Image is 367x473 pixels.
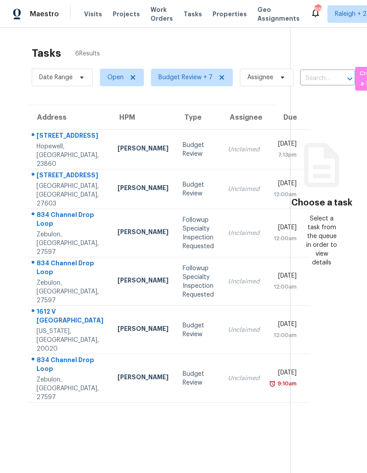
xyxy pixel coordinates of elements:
div: 1612 V [GEOGRAPHIC_DATA] [37,307,103,327]
div: [PERSON_NAME] [117,324,169,335]
div: 12:00am [274,234,297,243]
span: Open [107,73,124,82]
span: Tasks [183,11,202,17]
input: Search by address [300,72,330,85]
div: 12:00am [274,331,297,340]
div: 7:13pm [274,150,297,159]
div: [PERSON_NAME] [117,276,169,287]
div: 88 [315,5,321,14]
h2: Tasks [32,49,61,58]
button: Open [344,73,356,85]
div: Budget Review [183,141,214,158]
div: Zebulon, [GEOGRAPHIC_DATA], 27597 [37,230,103,257]
span: Date Range [39,73,73,82]
div: Unclaimed [228,145,260,154]
div: Budget Review [183,370,214,387]
div: Hopewell, [GEOGRAPHIC_DATA], 23860 [37,142,103,169]
div: [STREET_ADDRESS] [37,171,103,182]
span: Budget Review + 7 [158,73,213,82]
div: [DATE] [274,320,297,331]
span: Maestro [30,10,59,18]
div: [PERSON_NAME] [117,227,169,238]
div: [STREET_ADDRESS] [37,131,103,142]
div: [PERSON_NAME] [117,373,169,384]
th: Address [28,105,110,130]
h3: Choose a task [291,198,352,207]
div: [PERSON_NAME] [117,144,169,155]
div: [DATE] [274,223,297,234]
th: HPM [110,105,176,130]
div: 9:10am [276,379,297,388]
div: Followup Specialty Inspection Requested [183,264,214,299]
div: 834 Channel Drop Loop [37,259,103,279]
span: Assignee [247,73,273,82]
div: [PERSON_NAME] [117,183,169,194]
div: [GEOGRAPHIC_DATA], [GEOGRAPHIC_DATA], 27603 [37,182,103,208]
div: Unclaimed [228,277,260,286]
span: Properties [213,10,247,18]
div: [US_STATE], [GEOGRAPHIC_DATA], 20020 [37,327,103,353]
th: Type [176,105,221,130]
div: Budget Review [183,180,214,198]
div: Select a task from the queue in order to view details [306,214,338,267]
div: [DATE] [274,368,297,379]
span: Work Orders [150,5,173,23]
div: 12:00am [274,190,297,199]
div: Budget Review [183,321,214,339]
div: [DATE] [274,179,297,190]
div: Zebulon, [GEOGRAPHIC_DATA], 27597 [37,279,103,305]
span: Geo Assignments [257,5,300,23]
span: Projects [113,10,140,18]
img: Overdue Alarm Icon [269,379,276,388]
div: Followup Specialty Inspection Requested [183,216,214,251]
div: [DATE] [274,271,297,282]
span: 6 Results [75,49,100,58]
div: Unclaimed [228,185,260,194]
div: Unclaimed [228,374,260,383]
div: Zebulon, [GEOGRAPHIC_DATA], 27597 [37,375,103,402]
span: Visits [84,10,102,18]
th: Assignee [221,105,267,130]
div: 834 Channel Drop Loop [37,210,103,230]
th: Due [267,105,310,130]
div: Unclaimed [228,229,260,238]
div: Unclaimed [228,326,260,334]
div: 834 Channel Drop Loop [37,356,103,375]
div: [DATE] [274,139,297,150]
div: 12:00am [274,282,297,291]
span: Raleigh + 2 [335,10,367,18]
